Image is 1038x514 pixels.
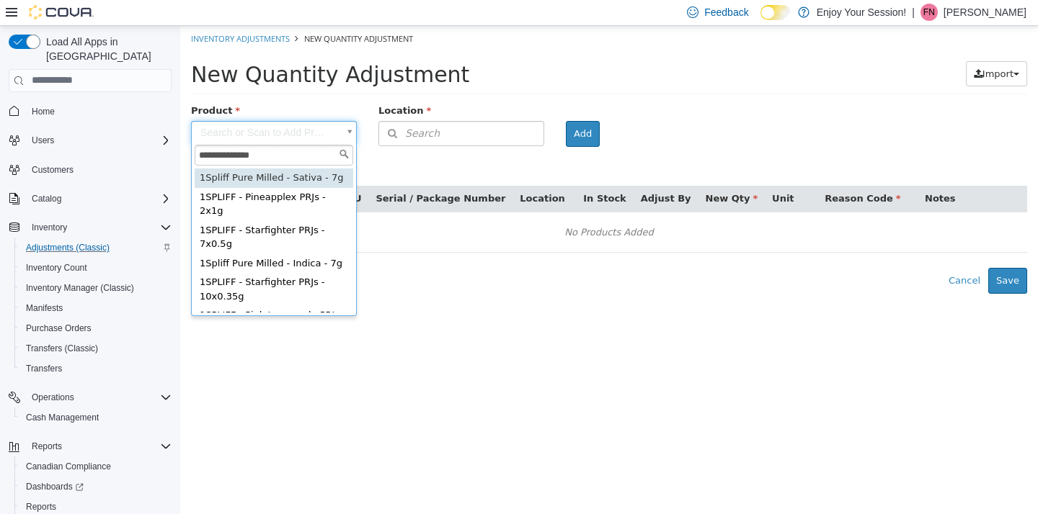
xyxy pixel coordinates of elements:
div: 1Spliff Pure Milled - Indica - 7g [14,228,173,248]
span: Inventory Manager (Classic) [20,279,172,297]
a: Home [26,103,61,120]
button: Transfers (Classic) [14,338,177,359]
span: Reports [26,501,56,513]
a: Customers [26,161,79,179]
button: Cash Management [14,407,177,428]
span: Canadian Compliance [20,458,172,475]
button: Users [26,132,60,149]
div: 1SPLIFF - Pineapplex PRJs - 2x1g [14,162,173,195]
a: Inventory Count [20,259,93,276]
span: Adjustments (Classic) [20,239,172,256]
button: Reports [3,436,177,456]
a: Manifests [20,299,68,317]
p: | [912,4,915,21]
button: Operations [26,389,80,406]
span: Canadian Compliance [26,461,111,472]
span: Reports [26,438,172,455]
span: Operations [32,392,74,403]
span: Customers [26,161,172,179]
button: Purchase Orders [14,318,177,338]
div: 1SPLIFF - Pink Lemonade PRJs - 10x0.35g [14,280,173,313]
button: Inventory [26,219,73,236]
span: Load All Apps in [GEOGRAPHIC_DATA] [40,35,172,63]
span: Cash Management [26,412,99,423]
span: Home [26,102,172,120]
a: Canadian Compliance [20,458,117,475]
a: Transfers [20,360,68,377]
span: Dark Mode [760,20,761,21]
button: Transfers [14,359,177,379]
img: Cova [29,5,94,19]
span: Manifests [20,299,172,317]
button: Canadian Compliance [14,456,177,477]
span: Purchase Orders [20,320,172,337]
span: Reports [32,441,62,452]
span: Users [32,135,54,146]
div: Fabio Nocita [921,4,938,21]
span: Cash Management [20,409,172,426]
button: Home [3,101,177,122]
a: Dashboards [20,478,89,495]
span: Catalog [32,193,61,204]
span: Transfers (Classic) [26,343,98,354]
button: Inventory Manager (Classic) [14,278,177,298]
button: Catalog [26,190,67,207]
div: 1SPLIFF - Starfighter PRJs - 10x0.35g [14,247,173,280]
span: Inventory [26,219,172,236]
button: Inventory Count [14,258,177,278]
p: Enjoy Your Session! [817,4,907,21]
span: Catalog [26,190,172,207]
span: Inventory Count [26,262,87,274]
span: Inventory Manager (Classic) [26,282,134,294]
p: [PERSON_NAME] [944,4,1026,21]
span: Adjustments (Classic) [26,242,110,253]
span: Feedback [704,5,748,19]
a: Transfers (Classic) [20,340,104,357]
div: 1SPLIFF - Starfighter PRJs - 7x0.5g [14,195,173,228]
span: Purchase Orders [26,323,92,334]
span: Transfers (Classic) [20,340,172,357]
button: Adjustments (Classic) [14,238,177,258]
a: Cash Management [20,409,105,426]
span: Operations [26,389,172,406]
span: Dashboards [20,478,172,495]
a: Purchase Orders [20,320,97,337]
button: Reports [26,438,68,455]
span: Inventory Count [20,259,172,276]
a: Dashboards [14,477,177,497]
input: Dark Mode [760,5,791,20]
span: Transfers [20,360,172,377]
button: Manifests [14,298,177,318]
button: Users [3,130,177,150]
a: Inventory Manager (Classic) [20,279,140,297]
span: Manifests [26,302,63,314]
span: Transfers [26,363,62,374]
button: Catalog [3,189,177,209]
span: Customers [32,164,74,176]
span: FN [923,4,935,21]
a: Adjustments (Classic) [20,239,115,256]
span: Inventory [32,222,67,233]
div: 1Spliff Pure Milled - Sativa - 7g [14,143,173,162]
span: Dashboards [26,481,84,492]
span: Home [32,106,55,117]
button: Inventory [3,217,177,238]
span: Users [26,132,172,149]
button: Customers [3,159,177,180]
button: Operations [3,387,177,407]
